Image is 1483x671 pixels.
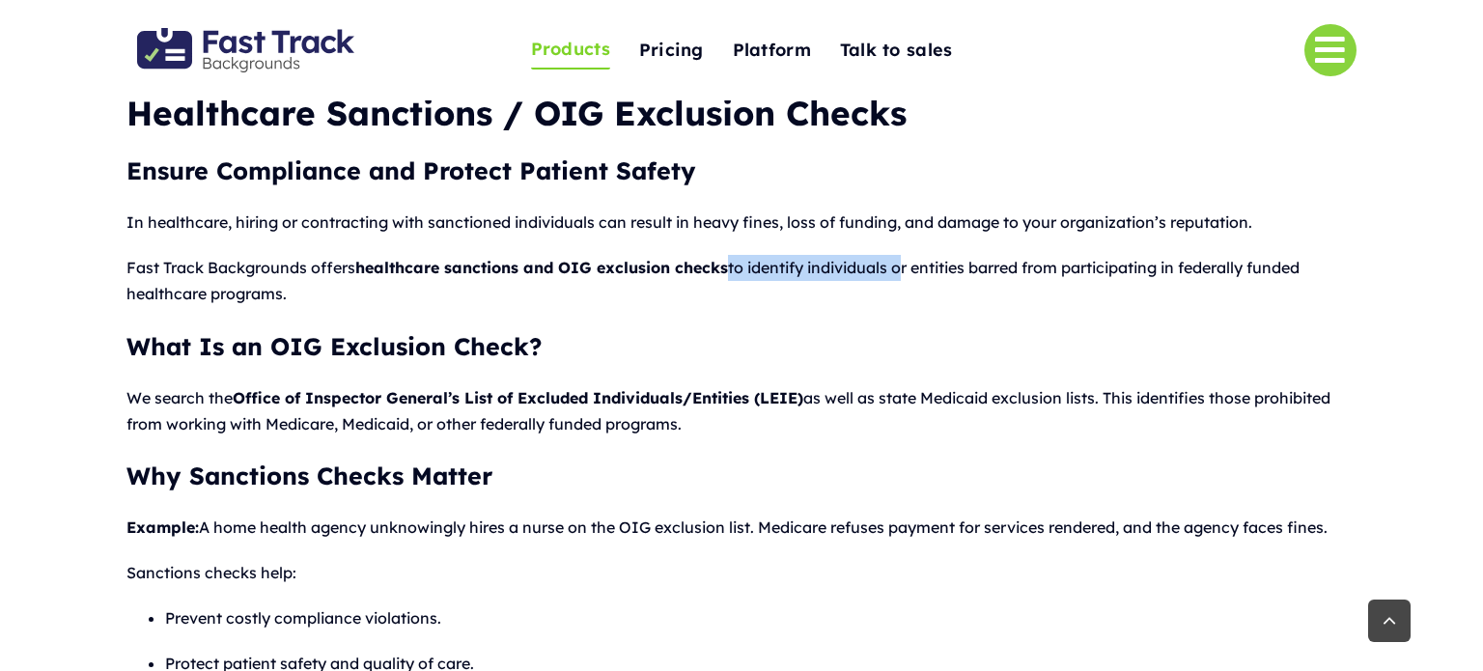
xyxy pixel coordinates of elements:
[165,605,1356,631] p: Prevent costly compliance violations.
[355,258,728,277] strong: healthcare sanctions and OIG exclusion checks
[126,515,1356,541] p: A home health agency unknowingly hires a nurse on the OIG exclusion list. Medicare refuses paymen...
[1304,24,1357,76] a: Link to #
[233,388,803,407] strong: Office of Inspector General’s List of Excluded Individuals/Entities (LEIE)
[137,28,354,72] img: Fast Track Backgrounds Logo
[840,36,953,66] span: Talk to sales
[126,461,492,490] strong: Why Sanctions Checks Matter
[126,385,1356,437] p: We search the as well as state Medicaid exclusion lists. This identifies those prohibited from wo...
[733,36,811,66] span: Platform
[639,30,704,71] a: Pricing
[126,517,199,537] strong: Example:
[126,255,1356,307] p: Fast Track Backgrounds offers to identify individuals or entities barred from participating in fe...
[126,92,907,134] b: Healthcare Sanctions / OIG Exclusion Checks
[531,35,610,65] span: Products
[840,30,953,71] a: Talk to sales
[639,36,704,66] span: Pricing
[126,210,1356,236] p: In healthcare, hiring or contracting with sanctioned individuals can result in heavy fines, loss ...
[137,26,354,46] a: Fast Track Backgrounds Logo
[126,155,696,185] strong: Ensure Compliance and Protect Patient Safety
[434,2,1049,98] nav: One Page
[126,331,542,361] strong: What Is an OIG Exclusion Check?
[733,30,811,71] a: Platform
[126,560,1356,586] p: Sanctions checks help:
